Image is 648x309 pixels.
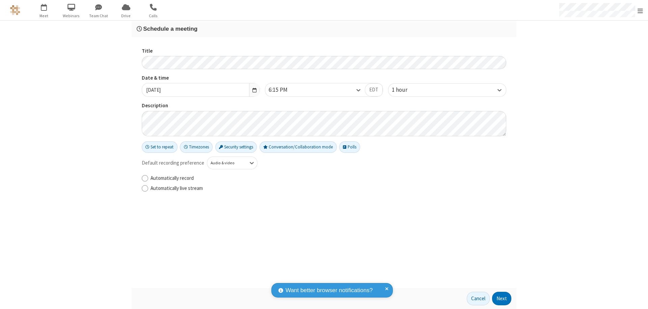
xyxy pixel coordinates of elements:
[492,292,511,305] button: Next
[141,13,166,19] span: Calls
[143,25,197,32] span: Schedule a meeting
[392,86,419,94] div: 1 hour
[10,5,20,15] img: QA Selenium DO NOT DELETE OR CHANGE
[180,141,213,153] button: Timezones
[142,141,178,153] button: Set to repeat
[215,141,257,153] button: Security settings
[142,159,204,167] span: Default recording preference
[286,286,373,295] span: Want better browser notifications?
[269,86,299,94] div: 6:15 PM
[113,13,139,19] span: Drive
[142,47,506,55] label: Title
[467,292,490,305] button: Cancel
[86,13,111,19] span: Team Chat
[142,102,506,110] label: Description
[211,160,243,166] div: Audio & video
[59,13,84,19] span: Webinars
[31,13,57,19] span: Meet
[365,83,383,97] button: EDT
[339,141,360,153] button: Polls
[260,141,337,153] button: Conversation/Collaboration mode
[142,74,260,82] label: Date & time
[151,185,506,192] label: Automatically live stream
[151,174,506,182] label: Automatically record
